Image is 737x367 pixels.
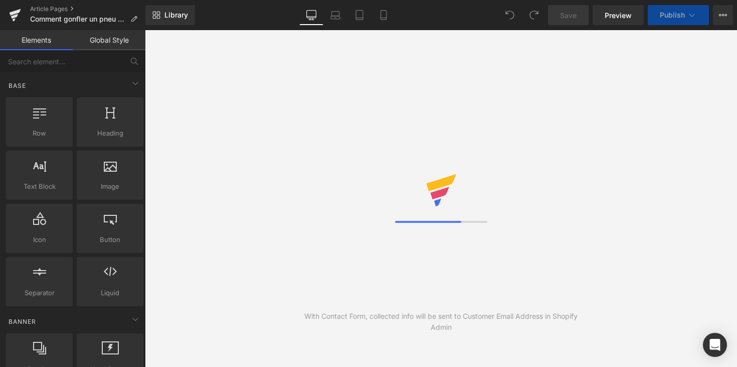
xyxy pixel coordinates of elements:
span: Text Block [9,181,70,192]
span: Library [164,11,188,20]
span: Heading [80,128,140,139]
a: Tablet [347,5,372,25]
span: Base [8,81,27,90]
span: Save [560,10,577,21]
button: More [713,5,733,25]
a: Article Pages [30,5,145,13]
span: Liquid [80,288,140,298]
a: Preview [593,5,644,25]
a: Laptop [323,5,347,25]
span: Comment gonfler un pneu de vélo ? Et quelle pression faut-il mettre ? [30,15,126,23]
a: Mobile [372,5,396,25]
span: Publish [660,11,685,19]
a: Desktop [299,5,323,25]
button: Redo [524,5,544,25]
a: Global Style [73,30,145,50]
span: Image [80,181,140,192]
span: Banner [8,317,37,326]
div: Open Intercom Messenger [703,333,727,357]
span: Icon [9,234,70,245]
span: Preview [605,10,632,21]
div: With Contact Form, collected info will be sent to Customer Email Address in Shopify Admin [293,311,589,333]
a: New Library [145,5,195,25]
button: Publish [648,5,709,25]
button: Undo [500,5,520,25]
span: Button [80,234,140,245]
span: Separator [9,288,70,298]
span: Row [9,128,70,139]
